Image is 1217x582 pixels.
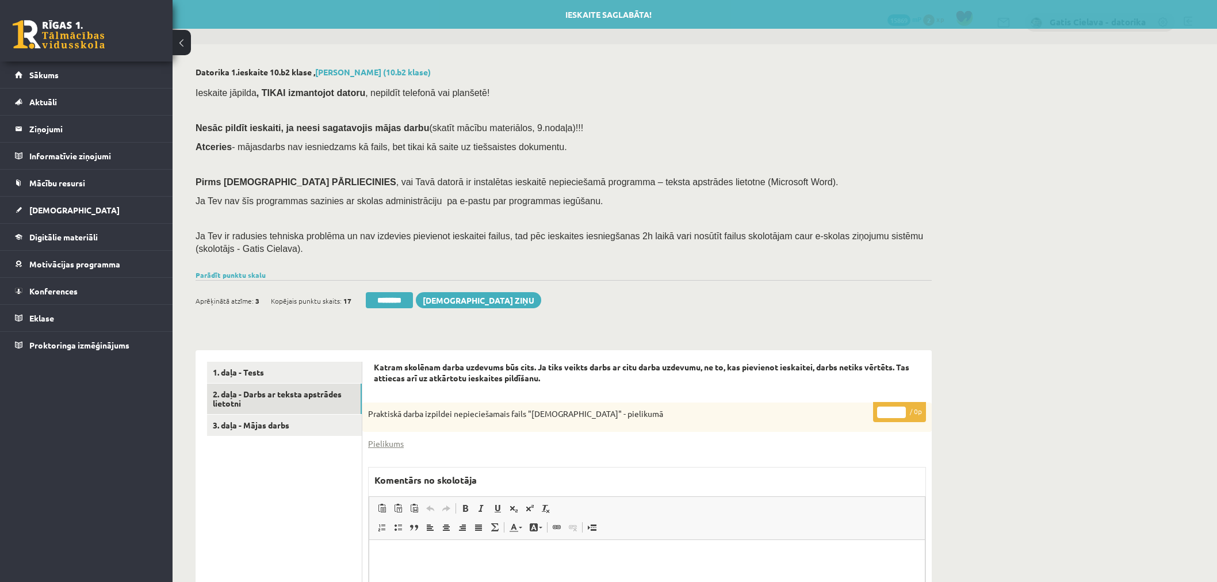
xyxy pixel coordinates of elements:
a: Augšraksts [522,501,538,516]
a: Slīpraksts (vadīšanas taustiņš+I) [473,501,489,516]
a: 3. daļa - Mājas darbs [207,415,362,436]
span: Nesāc pildīt ieskaiti, ja neesi sagatavojis mājas darbu [196,123,429,133]
a: Aktuāli [15,89,158,115]
a: Informatīvie ziņojumi [15,143,158,169]
a: Pasvītrojums (vadīšanas taustiņš+U) [489,501,506,516]
a: Sākums [15,62,158,88]
span: Konferences [29,286,78,296]
a: Konferences [15,278,158,304]
a: [DEMOGRAPHIC_DATA] ziņu [416,292,541,308]
a: Ielīmēt (vadīšanas taustiņš+V) [374,501,390,516]
a: Ievietot kā vienkāršu tekstu (vadīšanas taustiņš+pārslēgšanas taustiņš+V) [390,501,406,516]
strong: Katram skolēnam darba uzdevums būs cits. Ja tiks veikts darbs ar citu darba uzdevumu, ne to, kas ... [374,362,909,384]
span: Sākums [29,70,59,80]
a: Centrēti [438,520,454,535]
span: Ieskaite jāpilda , nepildīt telefonā vai planšetē! [196,88,489,98]
span: Aprēķinātā atzīme: [196,292,254,309]
span: Eklase [29,313,54,323]
a: Saite (vadīšanas taustiņš+K) [549,520,565,535]
a: Pielikums [368,438,404,450]
span: - mājasdarbs nav iesniedzams kā fails, bet tikai kā saite uz tiešsaistes dokumentu. [196,142,567,152]
legend: Ziņojumi [29,116,158,142]
a: [DEMOGRAPHIC_DATA] [15,197,158,223]
span: Aktuāli [29,97,57,107]
span: Ja Tev ir radusies tehniska problēma un nav izdevies pievienot ieskaitei failus, tad pēc ieskaite... [196,231,923,254]
a: Ievietot lapas pārtraukumu drukai [584,520,600,535]
a: Digitālie materiāli [15,224,158,250]
a: Izlīdzināt pa kreisi [422,520,438,535]
a: Treknraksts (vadīšanas taustiņš+B) [457,501,473,516]
p: Praktiskā darba izpildei nepieciešamais fails "[DEMOGRAPHIC_DATA]" - pielikumā [368,408,868,420]
a: Bloka citāts [406,520,422,535]
a: Motivācijas programma [15,251,158,277]
legend: Informatīvie ziņojumi [29,143,158,169]
a: 1. daļa - Tests [207,362,362,383]
a: Mācību resursi [15,170,158,196]
a: Izlīdzināt pa labi [454,520,470,535]
a: Math [487,520,503,535]
span: Proktoringa izmēģinājums [29,340,129,350]
a: Proktoringa izmēģinājums [15,332,158,358]
a: Atcelt (vadīšanas taustiņš+Z) [422,501,438,516]
a: Ievietot no Worda [406,501,422,516]
span: Kopējais punktu skaits: [271,292,342,309]
a: Ziņojumi [15,116,158,142]
span: Ja Tev nav šīs programmas sazinies ar skolas administrāciju pa e-pastu par programmas iegūšanu. [196,196,603,206]
a: Ievietot/noņemt sarakstu ar aizzīmēm [390,520,406,535]
a: Fona krāsa [526,520,546,535]
a: [PERSON_NAME] (10.b2 klase) [315,67,431,77]
a: 2. daļa - Darbs ar teksta apstrādes lietotni [207,384,362,415]
a: Apakšraksts [506,501,522,516]
a: Teksta krāsa [506,520,526,535]
span: Digitālie materiāli [29,232,98,242]
span: , vai Tavā datorā ir instalētas ieskaitē nepieciešamā programma – teksta apstrādes lietotne (Micr... [396,177,839,187]
span: 3 [255,292,259,309]
b: Atceries [196,142,232,152]
a: Rīgas 1. Tālmācības vidusskola [13,20,105,49]
a: Noņemt stilus [538,501,554,516]
a: Atkārtot (vadīšanas taustiņš+Y) [438,501,454,516]
a: Eklase [15,305,158,331]
span: Motivācijas programma [29,259,120,269]
a: Parādīt punktu skalu [196,270,266,279]
span: (skatīt mācību materiālos, 9.nodaļa)!!! [429,123,583,133]
a: Atsaistīt [565,520,581,535]
b: , TIKAI izmantojot datoru [257,88,365,98]
a: Ievietot/noņemt numurētu sarakstu [374,520,390,535]
label: Komentārs no skolotāja [369,468,483,493]
span: [DEMOGRAPHIC_DATA] [29,205,120,215]
h2: Datorika 1.ieskaite 10.b2 klase , [196,67,932,77]
span: Pirms [DEMOGRAPHIC_DATA] PĀRLIECINIES [196,177,396,187]
span: Mācību resursi [29,178,85,188]
a: Izlīdzināt malas [470,520,487,535]
p: / 0p [873,402,926,422]
span: 17 [343,292,351,309]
